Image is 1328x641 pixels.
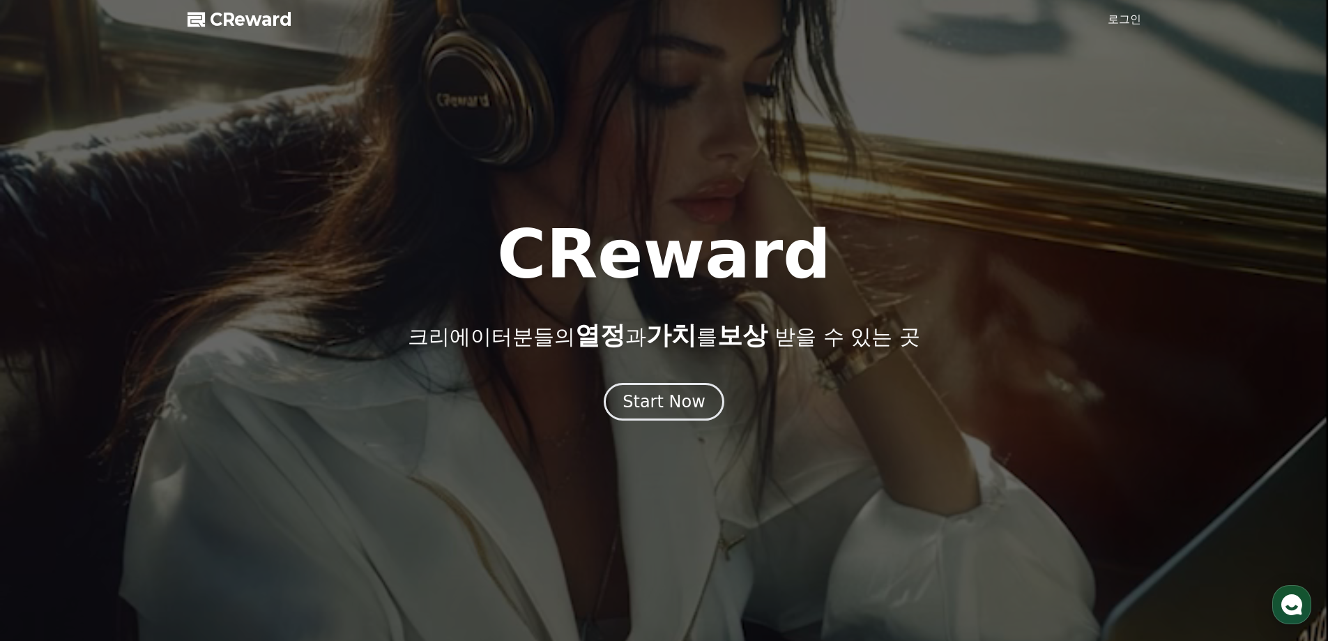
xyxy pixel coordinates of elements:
[188,8,292,31] a: CReward
[497,221,831,288] h1: CReward
[717,321,768,349] span: 보상
[604,397,724,410] a: Start Now
[575,321,625,349] span: 열정
[604,383,724,421] button: Start Now
[210,8,292,31] span: CReward
[1108,11,1141,28] a: 로그인
[623,391,705,413] div: Start Now
[646,321,696,349] span: 가치
[408,322,919,349] p: 크리에이터분들의 과 를 받을 수 있는 곳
